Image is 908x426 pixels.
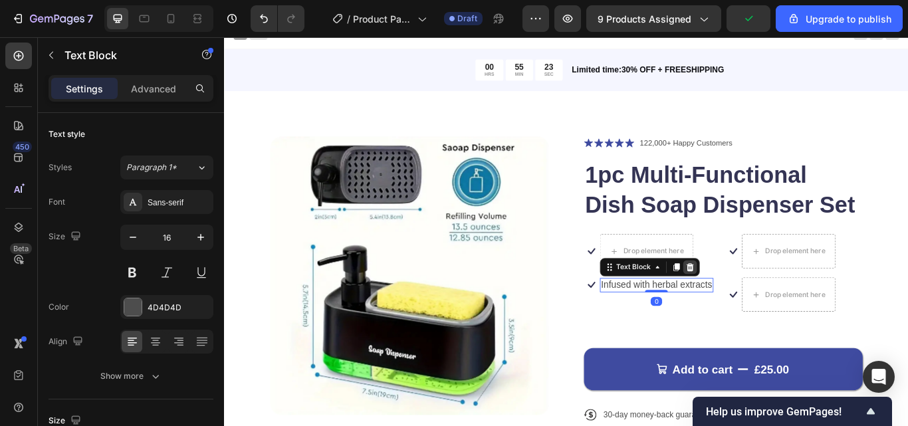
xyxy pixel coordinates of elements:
[586,5,721,32] button: 9 products assigned
[863,361,895,393] div: Open Intercom Messenger
[776,5,903,32] button: Upgrade to publish
[706,403,879,419] button: Show survey - Help us improve GemPages!
[131,82,176,96] p: Advanced
[787,12,891,26] div: Upgrade to publish
[5,5,99,32] button: 7
[120,156,213,179] button: Paragraph 1*
[49,333,86,351] div: Align
[49,228,84,246] div: Size
[455,263,500,274] div: Text Block
[126,161,177,173] span: Paragraph 1*
[224,37,908,426] iframe: Design area
[631,245,701,255] div: Drop element here
[497,303,511,314] div: 0
[148,197,210,209] div: Sans-serif
[10,243,32,254] div: Beta
[485,118,592,131] p: 122,000+ Happy Customers
[49,364,213,388] button: Show more
[303,41,314,48] p: HRS
[49,301,69,313] div: Color
[706,405,863,418] span: Help us improve GemPages!
[148,302,210,314] div: 4D4D4D
[598,12,691,26] span: 9 products assigned
[373,41,384,48] p: SEC
[251,5,304,32] div: Undo/Redo
[66,82,103,96] p: Settings
[457,13,477,25] span: Draft
[49,128,85,140] div: Text style
[353,12,412,26] span: Product Page - [DATE] 09:27:47
[64,47,177,63] p: Text Block
[338,41,349,48] p: MIN
[87,11,93,27] p: 7
[373,29,384,41] div: 23
[13,142,32,152] div: 450
[49,196,65,208] div: Font
[465,245,536,255] div: Drop element here
[405,32,796,46] p: Limited time:30% OFF + FREESHIPPING
[49,161,72,173] div: Styles
[347,12,350,26] span: /
[439,282,569,296] p: Infused with herbal extracts
[338,29,349,41] div: 55
[522,379,593,396] div: Add to cart
[617,377,660,397] div: £25.00
[419,363,744,412] button: Add to cart
[100,370,162,383] div: Show more
[419,142,744,214] h1: 1pc Multi-Functional Dish Soap Dispenser Set
[631,295,701,306] div: Drop element here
